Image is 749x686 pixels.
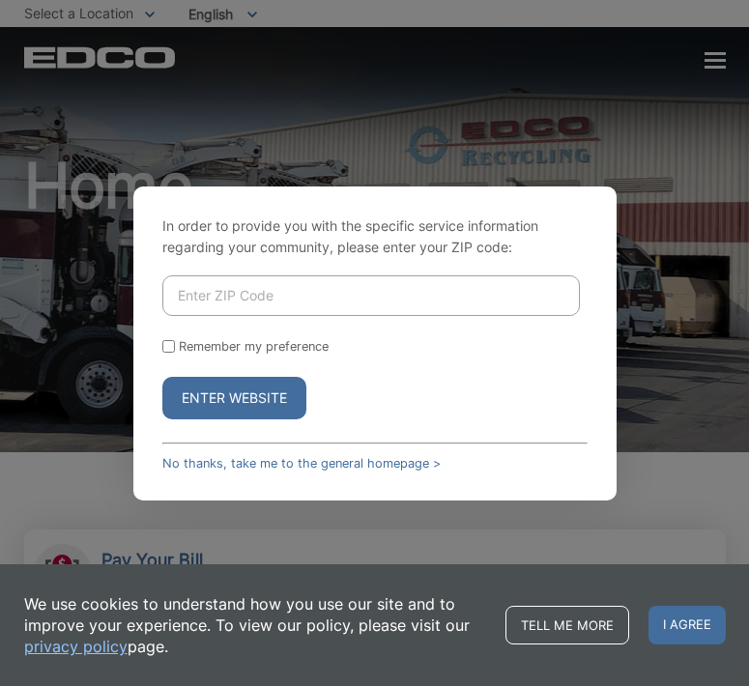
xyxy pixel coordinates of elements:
input: Enter ZIP Code [162,275,580,316]
button: Enter Website [162,377,306,419]
a: No thanks, take me to the general homepage > [162,456,441,471]
a: Tell me more [505,606,629,644]
p: We use cookies to understand how you use our site and to improve your experience. To view our pol... [24,593,486,657]
a: privacy policy [24,636,128,657]
p: In order to provide you with the specific service information regarding your community, please en... [162,215,588,258]
label: Remember my preference [179,339,329,354]
span: I agree [648,606,726,644]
